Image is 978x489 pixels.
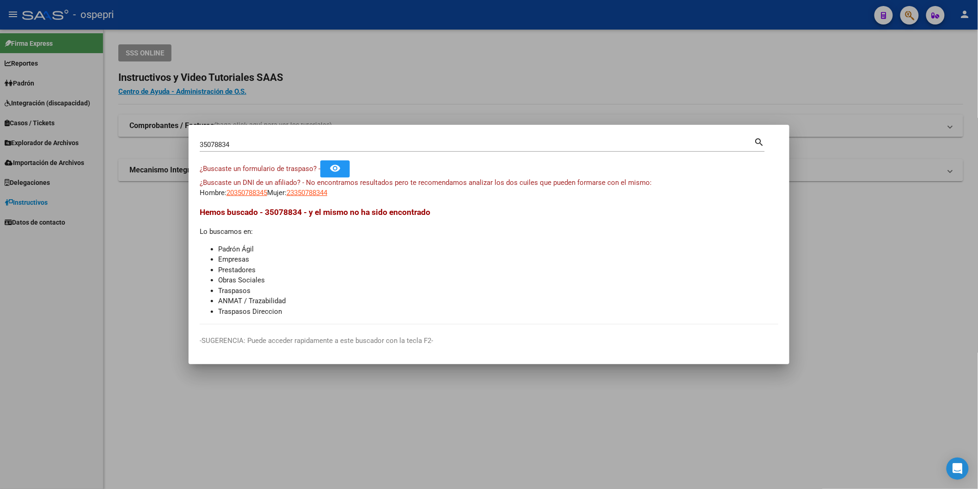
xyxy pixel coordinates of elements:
span: ¿Buscaste un formulario de traspaso? - [200,165,320,173]
p: -SUGERENCIA: Puede acceder rapidamente a este buscador con la tecla F2- [200,336,778,346]
li: Traspasos Direccion [218,306,778,317]
li: ANMAT / Trazabilidad [218,296,778,306]
li: Obras Sociales [218,275,778,286]
mat-icon: search [754,136,765,147]
div: Lo buscamos en: [200,206,778,317]
li: Padrón Ágil [218,244,778,255]
span: ¿Buscaste un DNI de un afiliado? - No encontramos resultados pero te recomendamos analizar los do... [200,178,652,187]
li: Empresas [218,254,778,265]
span: 20350788345 [226,189,267,197]
mat-icon: remove_red_eye [330,163,341,174]
li: Traspasos [218,286,778,296]
div: Hombre: Mujer: [200,177,778,198]
span: 23350788344 [287,189,327,197]
div: Open Intercom Messenger [947,458,969,480]
span: Hemos buscado - 35078834 - y el mismo no ha sido encontrado [200,208,430,217]
li: Prestadores [218,265,778,275]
